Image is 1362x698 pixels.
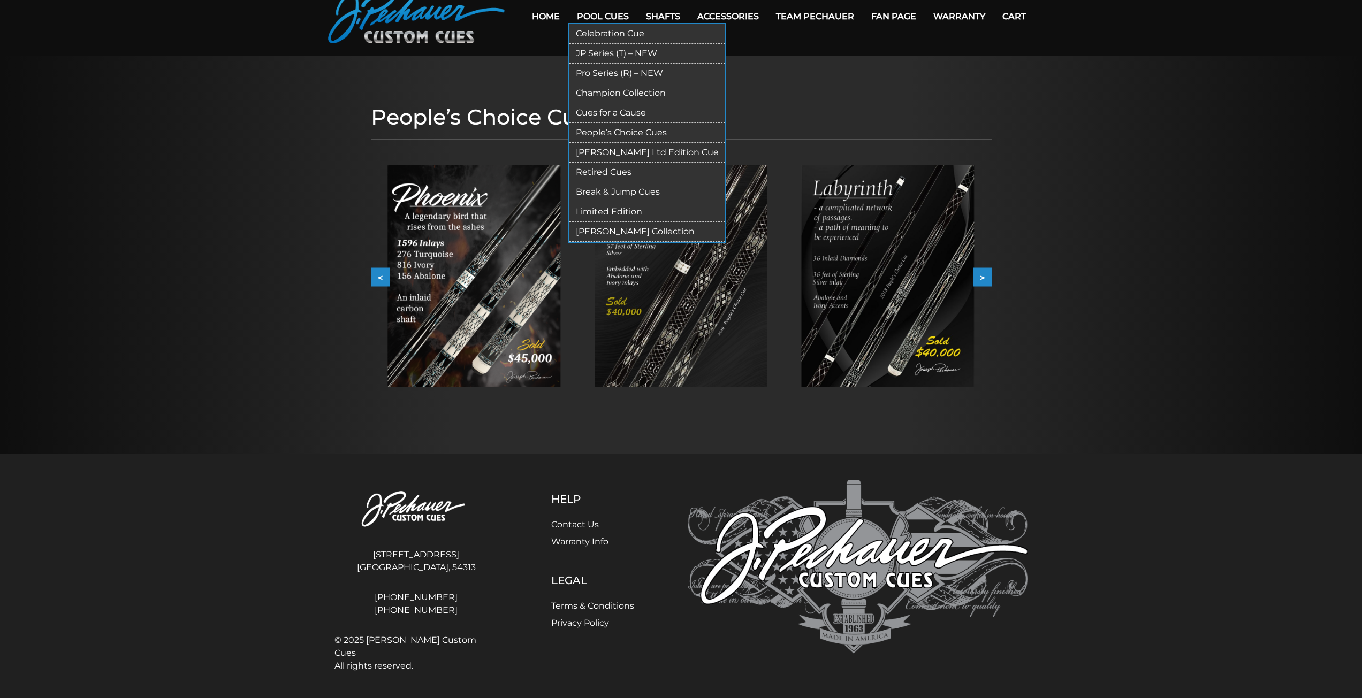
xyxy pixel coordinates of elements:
a: [PERSON_NAME] Ltd Edition Cue [569,143,725,163]
a: [PERSON_NAME] Collection [569,222,725,242]
button: < [371,268,390,287]
a: Fan Page [863,3,925,30]
a: Retired Cues [569,163,725,182]
h5: Help [551,493,634,505]
h1: People’s Choice Cues [371,104,992,130]
a: People’s Choice Cues [569,123,725,143]
img: Pechauer Custom Cues [688,480,1028,654]
a: Shafts [637,3,689,30]
a: Warranty Info [551,536,608,547]
a: Team Pechauer [767,3,863,30]
a: Celebration Cue [569,24,725,44]
div: Carousel Navigation [371,268,992,287]
a: Pro Series (R) – NEW [569,64,725,83]
a: Accessories [689,3,767,30]
a: Terms & Conditions [551,601,634,611]
a: Cues for a Cause [569,103,725,123]
a: Champion Collection [569,83,725,103]
a: Limited Edition [569,202,725,222]
a: Contact Us [551,519,599,530]
a: Break & Jump Cues [569,182,725,202]
span: © 2025 [PERSON_NAME] Custom Cues All rights reserved. [334,634,498,672]
a: Privacy Policy [551,618,609,628]
h5: Legal [551,574,634,587]
a: Home [523,3,568,30]
address: [STREET_ADDRESS] [GEOGRAPHIC_DATA], 54313 [334,544,498,578]
a: [PHONE_NUMBER] [334,591,498,604]
img: Pechauer Custom Cues [334,480,498,539]
a: [PHONE_NUMBER] [334,604,498,617]
button: > [973,268,992,287]
a: Pool Cues [568,3,637,30]
a: Warranty [925,3,994,30]
a: Cart [994,3,1034,30]
a: JP Series (T) – NEW [569,44,725,64]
